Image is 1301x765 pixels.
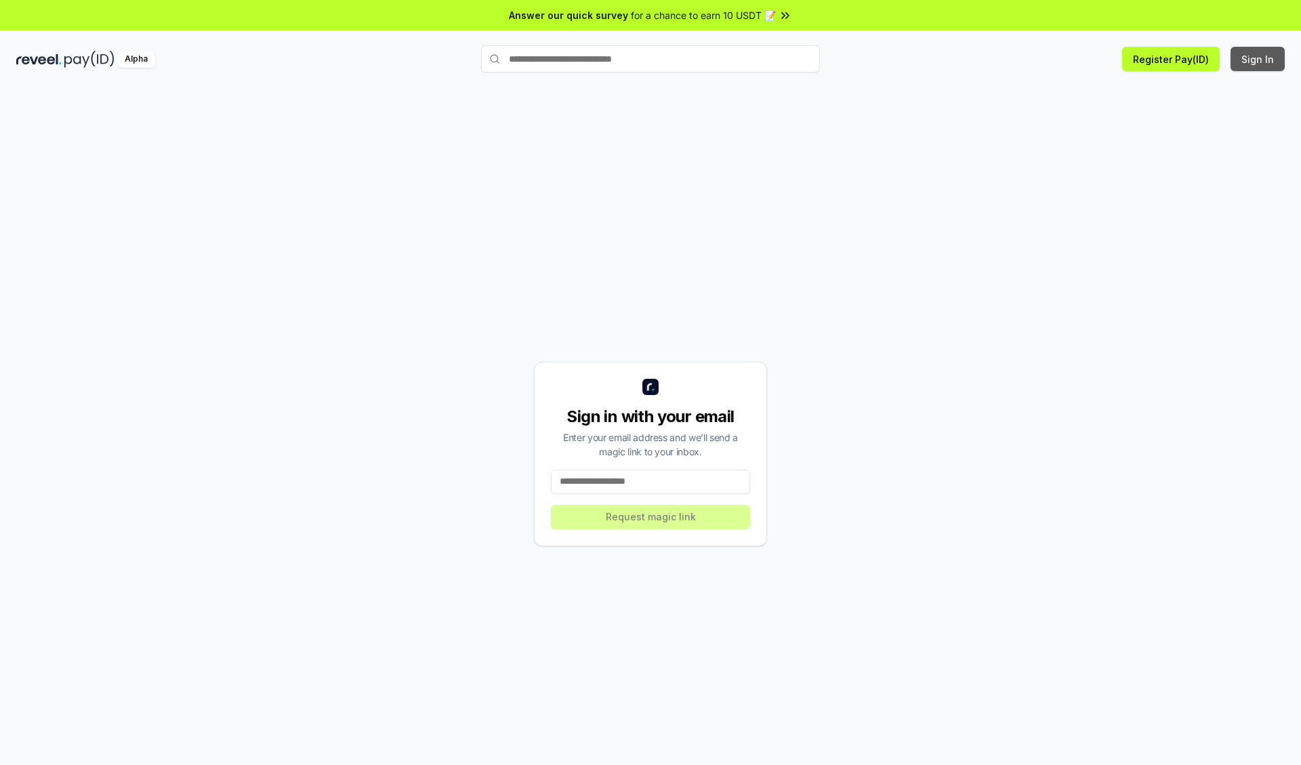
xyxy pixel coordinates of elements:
[509,8,628,22] span: Answer our quick survey
[16,51,62,68] img: reveel_dark
[64,51,115,68] img: pay_id
[642,379,659,395] img: logo_small
[117,51,155,68] div: Alpha
[1122,47,1220,71] button: Register Pay(ID)
[551,430,750,459] div: Enter your email address and we’ll send a magic link to your inbox.
[631,8,776,22] span: for a chance to earn 10 USDT 📝
[1231,47,1285,71] button: Sign In
[551,406,750,428] div: Sign in with your email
